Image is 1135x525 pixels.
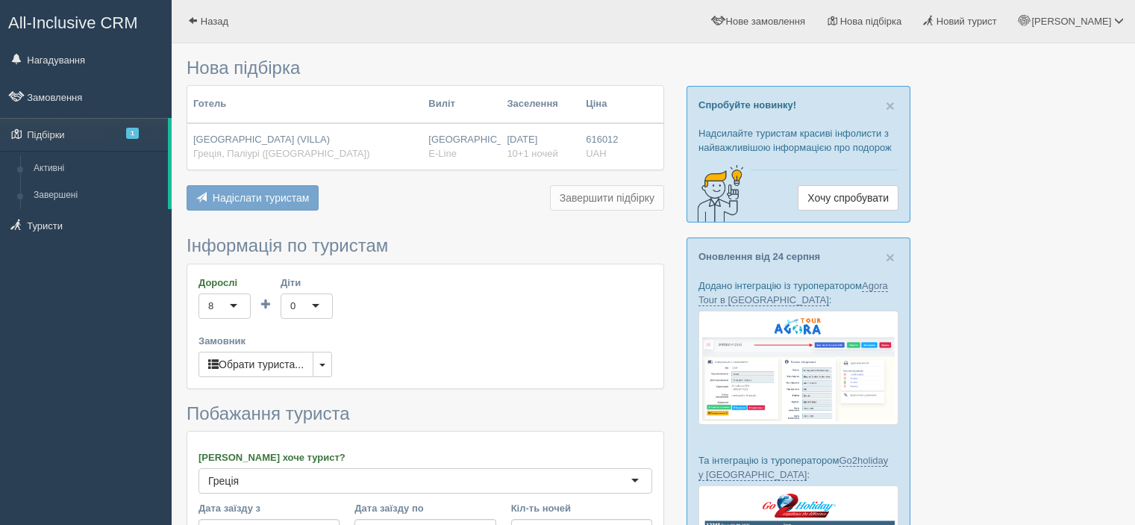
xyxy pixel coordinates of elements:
[290,299,296,314] div: 0
[698,453,898,482] p: Та інтеграцію із туроператором :
[937,16,997,27] span: Новий турист
[208,473,239,488] div: Греція
[698,279,898,307] p: Додано інтеграцію із туроператором :
[1031,16,1111,27] span: [PERSON_NAME]
[1,1,171,42] a: All-Inclusive CRM
[550,185,664,211] button: Завершити підбірку
[198,450,652,465] label: [PERSON_NAME] хоче турист?
[726,16,805,27] span: Нове замовлення
[698,98,898,112] p: Спробуйте новинку!
[187,58,664,78] h3: Нова підбірка
[198,276,251,290] label: Дорослі
[201,16,228,27] span: Назад
[698,126,898,155] p: Надсилайте туристам красиві інфолисти з найважливішою інформацією про подорож
[281,276,333,290] label: Діти
[198,352,313,377] button: Обрати туриста...
[586,134,618,145] span: 616012
[8,13,138,32] span: All-Inclusive CRM
[507,148,557,159] span: 10+1 ночей
[886,249,895,265] button: Close
[27,182,168,209] a: Завершені
[187,185,319,211] button: Надіслати туристам
[580,86,624,123] th: Ціна
[187,236,664,255] h3: Інформація по туристам
[698,280,888,306] a: Agora Tour в [GEOGRAPHIC_DATA]
[187,403,350,423] span: Побажання туриста
[507,133,574,161] div: [DATE]
[698,251,820,262] a: Оновлення від 24 серпня
[886,97,895,114] span: ×
[698,311,898,425] img: agora-tour-%D0%B7%D0%B0%D1%8F%D0%B2%D0%BA%D0%B8-%D1%81%D1%80%D0%BC-%D0%B4%D0%BB%D1%8F-%D1%82%D1%8...
[798,185,898,211] a: Хочу спробувати
[193,148,369,159] span: Греція, Паліурі ([GEOGRAPHIC_DATA])
[586,148,606,159] span: UAH
[198,334,652,348] label: Замовник
[198,501,340,515] label: Дата заїзду з
[428,133,495,161] div: [GEOGRAPHIC_DATA]
[511,501,652,515] label: Кіл-ть ночей
[428,148,457,159] span: E-Line
[187,86,422,123] th: Готель
[193,134,330,145] span: [GEOGRAPHIC_DATA] (VILLA)
[208,299,213,314] div: 8
[501,86,580,123] th: Заселення
[354,501,495,515] label: Дата заїзду по
[213,192,310,204] span: Надіслати туристам
[886,249,895,266] span: ×
[126,128,139,139] span: 1
[840,16,902,27] span: Нова підбірка
[422,86,501,123] th: Виліт
[27,155,168,182] a: Активні
[886,98,895,114] button: Close
[687,164,747,223] img: creative-idea-2907357.png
